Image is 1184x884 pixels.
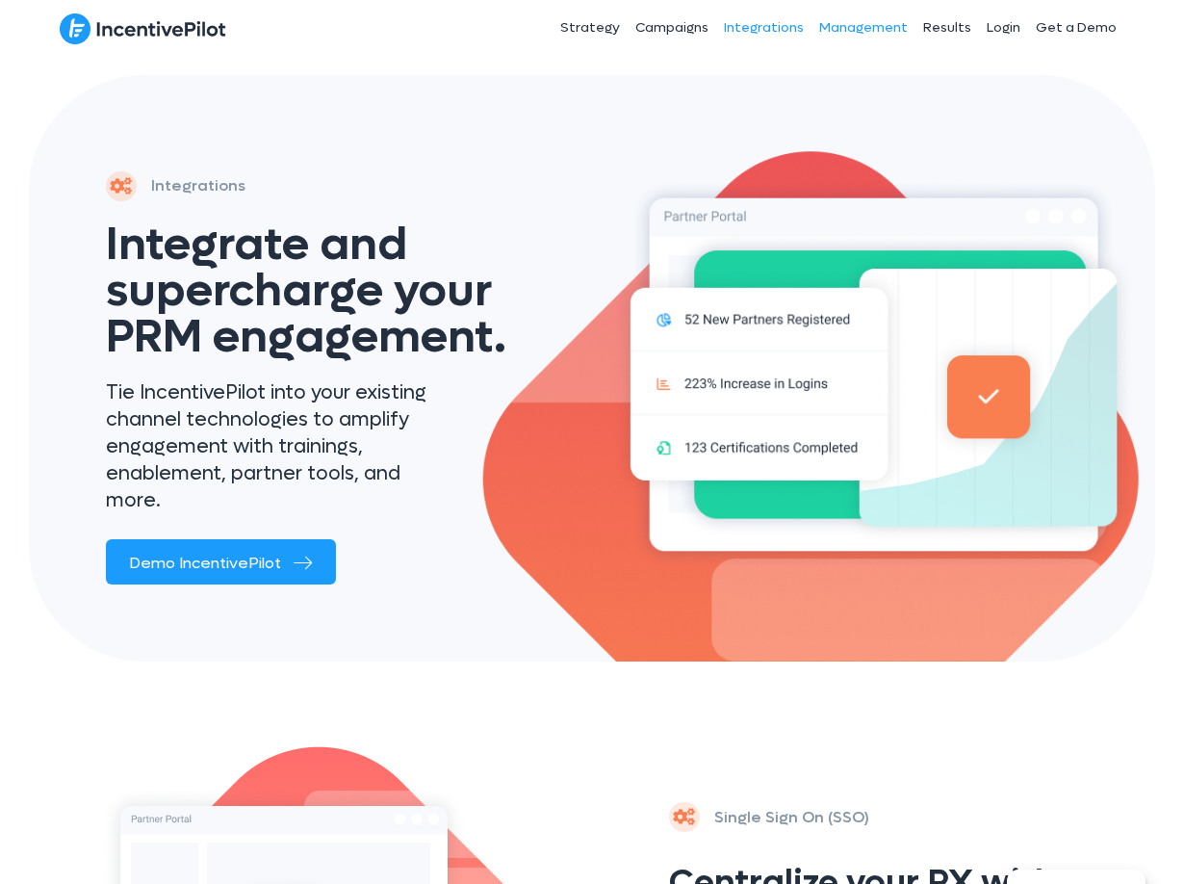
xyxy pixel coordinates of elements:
a: Management [811,4,915,52]
img: IncentivePilot [60,13,226,45]
a: Integrations [716,4,811,52]
span: Integrate and supercharge your PRM engagement. [106,214,506,367]
a: Get a Demo [1028,4,1124,52]
span: Demo IncentivePilot [129,553,281,573]
p: Single Sign On (SSO) [714,804,869,831]
a: Strategy [553,4,628,52]
nav: Header Menu [428,4,1124,52]
a: Login [979,4,1028,52]
p: Tie IncentivePilot into your existing channel technologies to amplify engagement with trainings, ... [106,379,438,514]
a: Campaigns [628,4,716,52]
img: integrations-hero [611,159,1155,578]
a: Demo IncentivePilot [106,539,336,585]
p: Integrations [151,172,245,199]
a: Results [915,4,979,52]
